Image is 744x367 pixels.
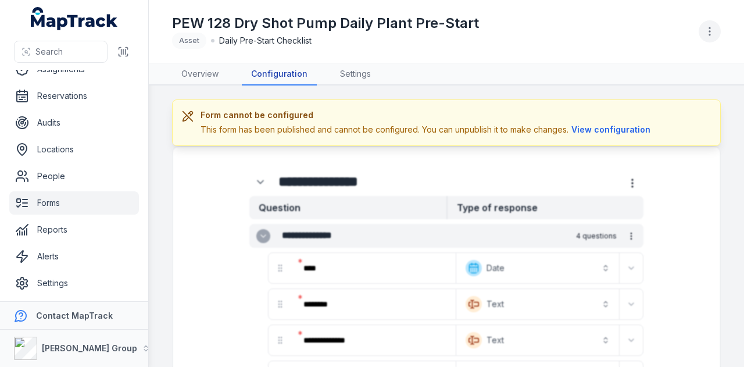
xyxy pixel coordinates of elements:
[568,123,653,136] button: View configuration
[9,191,139,215] a: Forms
[9,218,139,241] a: Reports
[36,311,113,320] strong: Contact MapTrack
[219,35,312,47] span: Daily Pre-Start Checklist
[172,14,479,33] h1: PEW 128 Dry Shot Pump Daily Plant Pre-Start
[9,84,139,108] a: Reservations
[9,111,139,134] a: Audits
[9,138,139,161] a: Locations
[172,63,228,85] a: Overview
[9,272,139,295] a: Settings
[172,33,206,49] div: Asset
[9,165,139,188] a: People
[201,123,653,136] div: This form has been published and cannot be configured. You can unpublish it to make changes.
[242,63,317,85] a: Configuration
[331,63,380,85] a: Settings
[31,7,118,30] a: MapTrack
[9,245,139,268] a: Alerts
[35,46,63,58] span: Search
[201,109,653,121] h3: Form cannot be configured
[14,41,108,63] button: Search
[42,343,137,353] strong: [PERSON_NAME] Group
